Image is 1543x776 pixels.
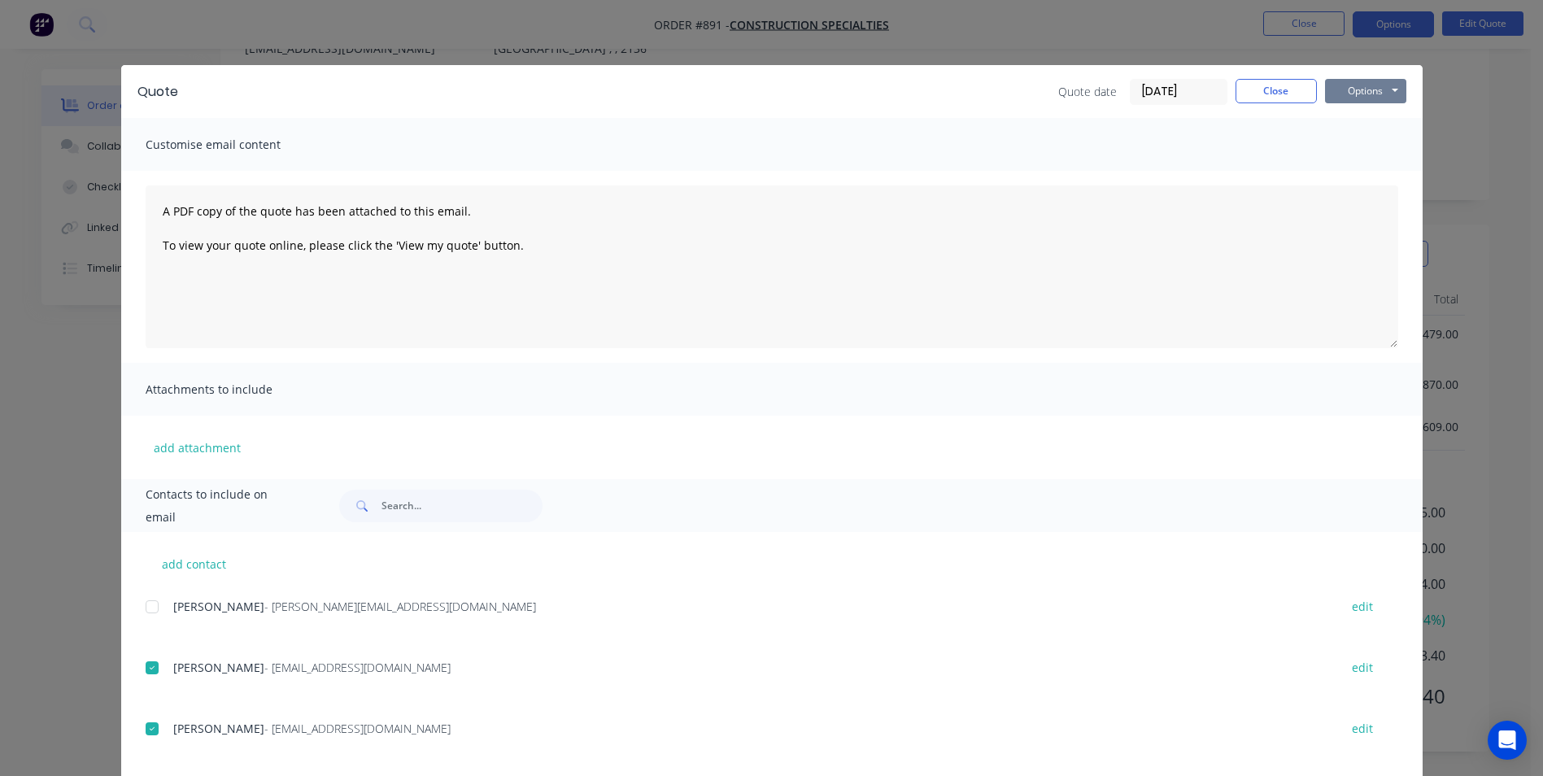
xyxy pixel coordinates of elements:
div: Quote [137,82,178,102]
span: [PERSON_NAME] [173,660,264,675]
span: Attachments to include [146,378,325,401]
button: edit [1342,656,1383,678]
textarea: A PDF copy of the quote has been attached to this email. To view your quote online, please click ... [146,185,1398,348]
span: - [PERSON_NAME][EMAIL_ADDRESS][DOMAIN_NAME] [264,599,536,614]
span: Customise email content [146,133,325,156]
span: - [EMAIL_ADDRESS][DOMAIN_NAME] [264,660,451,675]
button: edit [1342,717,1383,739]
span: [PERSON_NAME] [173,599,264,614]
button: add contact [146,551,243,576]
input: Search... [381,490,543,522]
span: [PERSON_NAME] [173,721,264,736]
span: - [EMAIL_ADDRESS][DOMAIN_NAME] [264,721,451,736]
button: edit [1342,595,1383,617]
span: Contacts to include on email [146,483,299,529]
div: Open Intercom Messenger [1488,721,1527,760]
button: Close [1236,79,1317,103]
button: add attachment [146,435,249,460]
button: Options [1325,79,1406,103]
span: Quote date [1058,83,1117,100]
